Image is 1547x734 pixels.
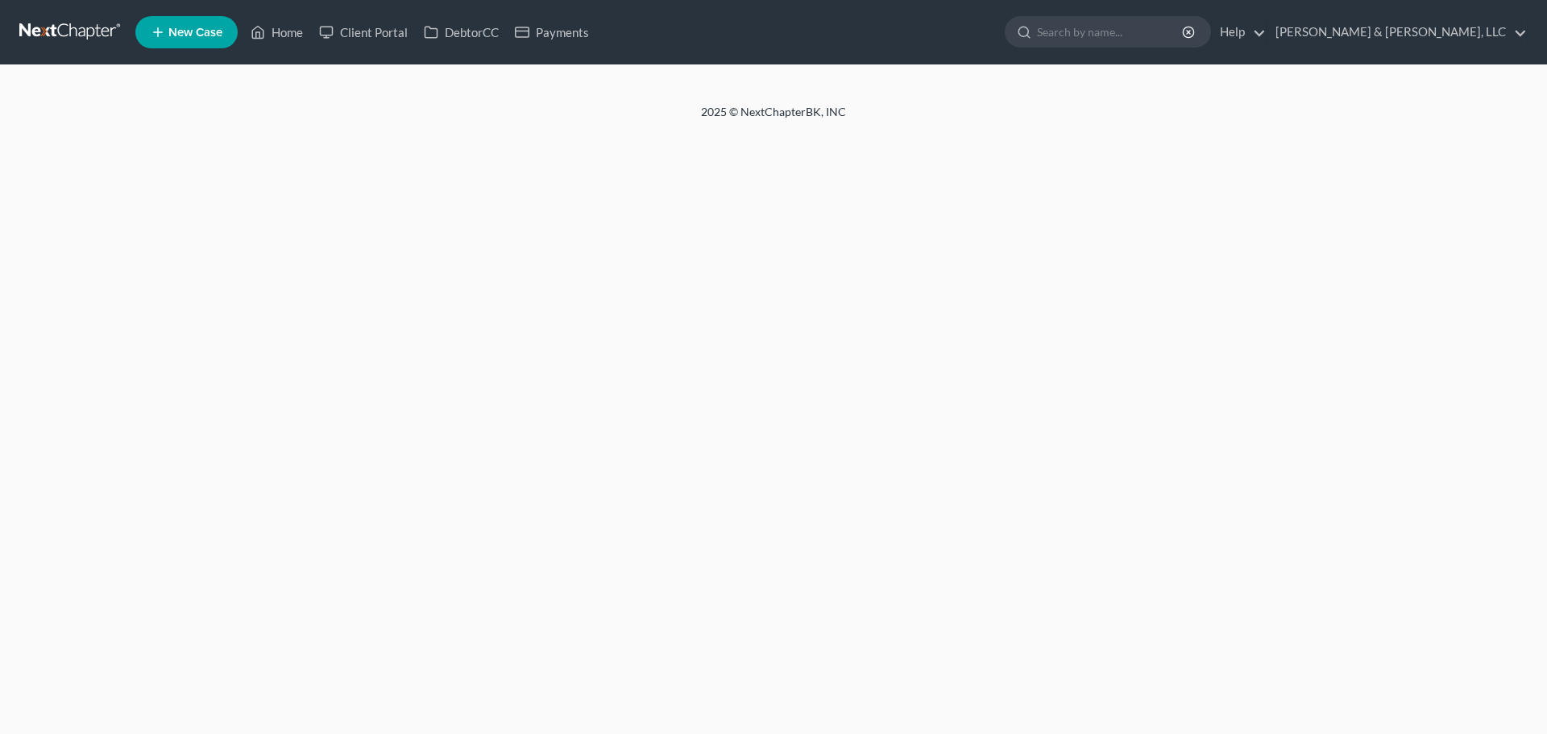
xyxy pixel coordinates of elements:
a: Client Portal [311,18,416,47]
a: Home [243,18,311,47]
a: Payments [507,18,597,47]
span: New Case [168,27,222,39]
a: Help [1212,18,1266,47]
div: 2025 © NextChapterBK, INC [314,104,1233,133]
input: Search by name... [1037,17,1184,47]
a: DebtorCC [416,18,507,47]
a: [PERSON_NAME] & [PERSON_NAME], LLC [1267,18,1527,47]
